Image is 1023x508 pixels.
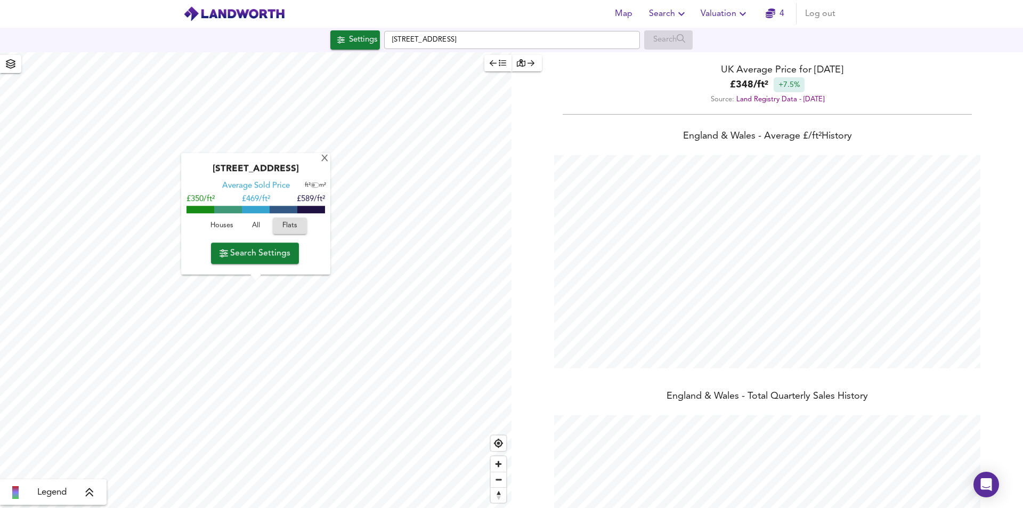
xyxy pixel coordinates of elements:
[305,183,311,189] span: ft²
[37,486,67,499] span: Legend
[278,220,302,232] span: Flats
[774,77,805,92] div: +7.5%
[696,3,753,25] button: Valuation
[758,3,792,25] button: 4
[491,487,506,503] button: Reset bearing to north
[220,246,290,261] span: Search Settings
[736,96,824,103] a: Land Registry Data - [DATE]
[491,456,506,472] button: Zoom in
[491,472,506,487] button: Zoom out
[511,92,1023,107] div: Source:
[205,218,239,235] button: Houses
[701,6,749,21] span: Valuation
[511,63,1023,77] div: UK Average Price for [DATE]
[645,3,692,25] button: Search
[606,3,640,25] button: Map
[511,390,1023,405] div: England & Wales - Total Quarterly Sales History
[330,30,380,50] div: Click to configure Search Settings
[241,220,270,232] span: All
[297,196,325,204] span: £589/ft²
[186,196,215,204] span: £350/ft²
[649,6,688,21] span: Search
[207,220,236,232] span: Houses
[222,181,290,192] div: Average Sold Price
[273,218,307,235] button: Flats
[611,6,636,21] span: Map
[242,196,270,204] span: £ 469/ft²
[330,30,380,50] button: Settings
[186,164,325,181] div: [STREET_ADDRESS]
[805,6,835,21] span: Log out
[239,218,273,235] button: All
[349,33,377,47] div: Settings
[766,6,784,21] a: 4
[973,472,999,497] div: Open Intercom Messenger
[511,130,1023,144] div: England & Wales - Average £/ ft² History
[320,154,329,164] div: X
[183,6,285,22] img: logo
[801,3,840,25] button: Log out
[384,31,640,49] input: Enter a location...
[730,78,768,92] b: £ 348 / ft²
[491,472,506,487] span: Zoom out
[319,183,326,189] span: m²
[491,436,506,451] button: Find my location
[211,243,299,264] button: Search Settings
